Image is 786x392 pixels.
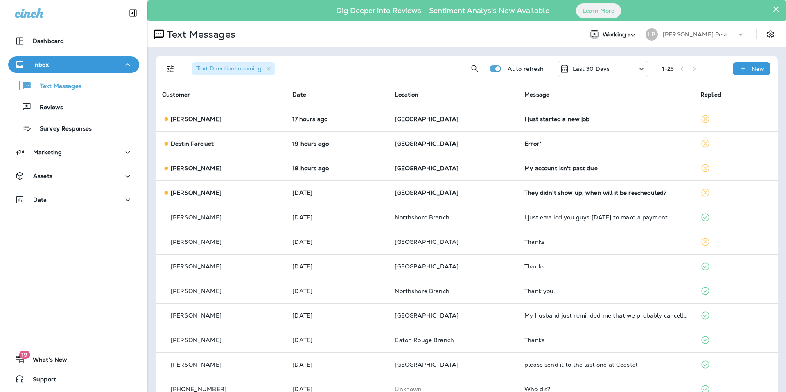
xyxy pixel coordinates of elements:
[8,98,139,115] button: Reviews
[171,189,221,196] p: [PERSON_NAME]
[395,115,458,123] span: [GEOGRAPHIC_DATA]
[33,149,62,155] p: Marketing
[8,77,139,94] button: Text Messages
[524,263,687,270] div: Thanks
[122,5,145,21] button: Collapse Sidebar
[292,165,382,171] p: Oct 5, 2025 12:17 PM
[25,356,67,366] span: What's New
[467,61,483,77] button: Search Messages
[8,33,139,49] button: Dashboard
[395,287,449,295] span: Northshore Branch
[171,214,221,221] p: [PERSON_NAME]
[395,140,458,147] span: [GEOGRAPHIC_DATA]
[192,62,275,75] div: Text Direction:Incoming
[292,337,382,343] p: Oct 1, 2025 08:51 AM
[603,31,637,38] span: Working as:
[19,351,30,359] span: 19
[292,214,382,221] p: Oct 3, 2025 12:38 PM
[524,116,687,122] div: I just started a new job
[395,238,458,246] span: [GEOGRAPHIC_DATA]
[25,376,56,386] span: Support
[292,140,382,147] p: Oct 5, 2025 12:19 PM
[524,140,687,147] div: Error*
[171,337,221,343] p: [PERSON_NAME]
[33,38,64,44] p: Dashboard
[662,65,674,72] div: 1 - 23
[524,214,687,221] div: I just emailed you guys yesterday to make a payment.
[395,336,454,344] span: Baton Rouge Branch
[524,189,687,196] div: They didn't show up, when will it be rescheduled?
[162,61,178,77] button: Filters
[772,2,780,16] button: Close
[171,140,214,147] p: Destin Parquet
[524,361,687,368] div: please send it to the last one at Coastal
[292,116,382,122] p: Oct 5, 2025 02:13 PM
[32,125,92,133] p: Survey Responses
[395,164,458,172] span: [GEOGRAPHIC_DATA]
[8,191,139,208] button: Data
[395,189,458,196] span: [GEOGRAPHIC_DATA]
[524,239,687,245] div: Thanks
[700,91,722,98] span: Replied
[33,61,49,68] p: Inbox
[292,239,382,245] p: Oct 3, 2025 11:57 AM
[524,91,549,98] span: Message
[171,288,221,294] p: [PERSON_NAME]
[312,9,573,12] p: Dig Deeper into Reviews - Sentiment Analysis Now Available
[8,371,139,387] button: Support
[395,263,458,270] span: [GEOGRAPHIC_DATA]
[395,214,449,221] span: Northshore Branch
[164,28,235,41] p: Text Messages
[8,119,139,137] button: Survey Responses
[752,65,764,72] p: New
[508,65,544,72] p: Auto refresh
[33,196,47,203] p: Data
[576,3,621,18] button: Learn More
[171,165,221,171] p: [PERSON_NAME]
[663,31,736,38] p: [PERSON_NAME] Pest Control
[171,239,221,245] p: [PERSON_NAME]
[171,361,221,368] p: [PERSON_NAME]
[171,312,221,319] p: [PERSON_NAME]
[33,173,52,179] p: Assets
[292,263,382,270] p: Oct 2, 2025 11:22 AM
[32,104,63,112] p: Reviews
[8,351,139,368] button: 19What's New
[395,361,458,368] span: [GEOGRAPHIC_DATA]
[8,144,139,160] button: Marketing
[171,263,221,270] p: [PERSON_NAME]
[292,312,382,319] p: Oct 1, 2025 05:01 PM
[292,189,382,196] p: Oct 4, 2025 10:39 AM
[162,91,190,98] span: Customer
[171,116,221,122] p: [PERSON_NAME]
[763,27,778,42] button: Settings
[8,168,139,184] button: Assets
[395,91,418,98] span: Location
[292,361,382,368] p: Sep 30, 2025 04:34 PM
[573,65,610,72] p: Last 30 Days
[196,65,262,72] span: Text Direction : Incoming
[395,312,458,319] span: [GEOGRAPHIC_DATA]
[524,312,687,319] div: My husband just reminded me that we probably cancelled it. Thank you! We will call when we need t...
[8,56,139,73] button: Inbox
[524,165,687,171] div: My account isn't past due
[32,83,81,90] p: Text Messages
[292,91,306,98] span: Date
[524,288,687,294] div: Thank you.
[292,288,382,294] p: Oct 2, 2025 10:26 AM
[524,337,687,343] div: Thanks
[646,28,658,41] div: LP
